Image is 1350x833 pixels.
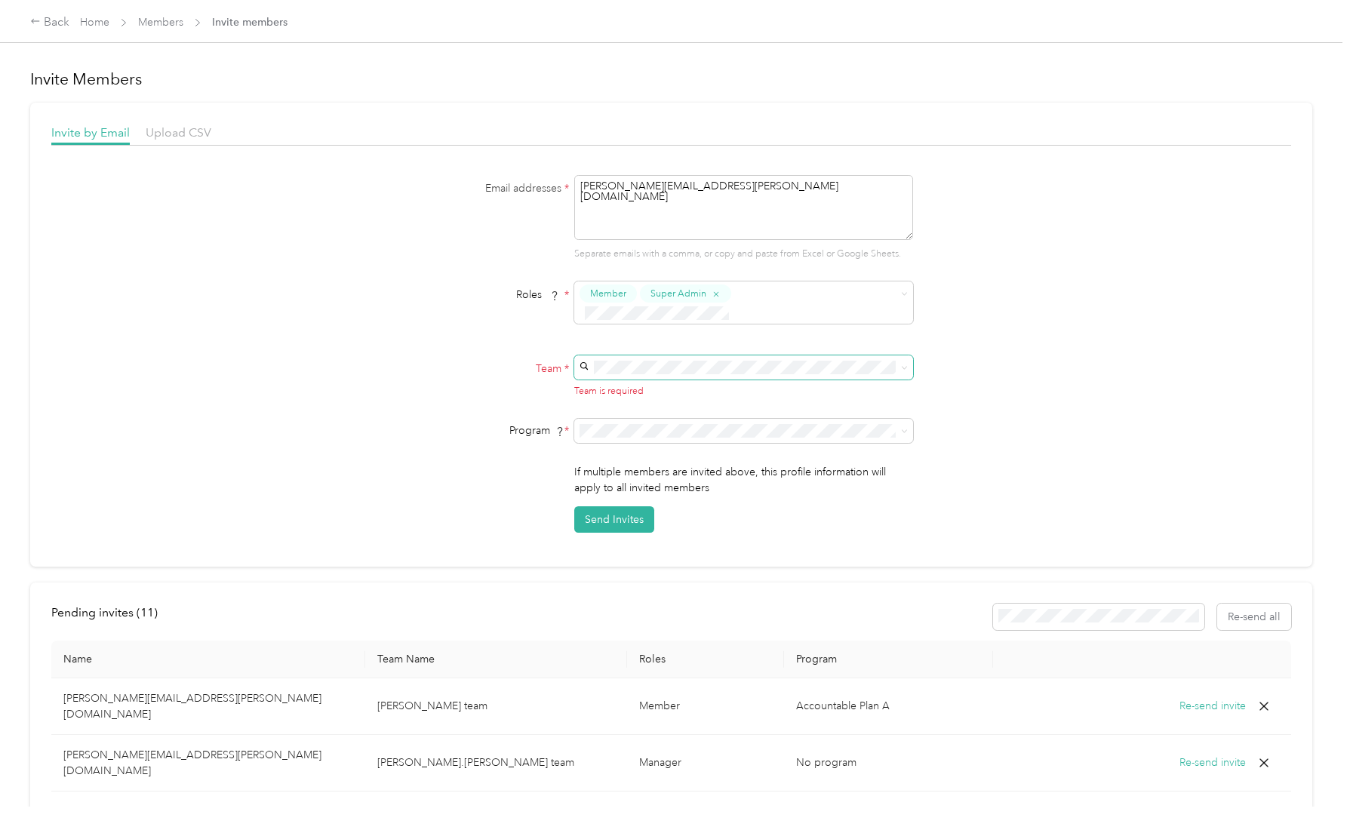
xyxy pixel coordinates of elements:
[590,287,626,300] span: Member
[796,699,890,712] span: Accountable Plan A
[640,284,731,303] button: Super Admin
[51,641,365,678] th: Name
[51,604,1291,630] div: info-bar
[137,605,158,619] span: ( 11 )
[574,506,654,533] button: Send Invites
[212,14,288,30] span: Invite members
[784,641,993,678] th: Program
[30,69,1312,90] h1: Invite Members
[1179,698,1246,715] button: Re-send invite
[381,361,570,377] label: Team
[377,756,574,769] span: [PERSON_NAME].[PERSON_NAME] team
[1179,755,1246,771] button: Re-send invite
[639,699,680,712] span: Member
[63,690,353,722] p: [PERSON_NAME][EMAIL_ADDRESS][PERSON_NAME][DOMAIN_NAME]
[51,605,158,619] span: Pending invites
[30,14,69,32] div: Back
[51,604,168,630] div: left-menu
[639,756,681,769] span: Manager
[574,247,913,261] p: Separate emails with a comma, or copy and paste from Excel or Google Sheets.
[146,125,211,140] span: Upload CSV
[63,747,353,779] p: [PERSON_NAME][EMAIL_ADDRESS][PERSON_NAME][DOMAIN_NAME]
[650,287,706,300] span: Super Admin
[511,283,564,306] span: Roles
[574,385,913,398] div: Team is required
[993,604,1292,630] div: Resend all invitations
[381,423,570,438] div: Program
[1265,748,1350,833] iframe: Everlance-gr Chat Button Frame
[138,16,183,29] a: Members
[377,699,487,712] span: [PERSON_NAME] team
[627,641,784,678] th: Roles
[80,16,109,29] a: Home
[381,180,570,196] label: Email addresses
[365,641,627,678] th: Team Name
[580,284,637,303] button: Member
[574,175,913,240] textarea: [PERSON_NAME][EMAIL_ADDRESS][PERSON_NAME][DOMAIN_NAME]
[574,464,913,496] p: If multiple members are invited above, this profile information will apply to all invited members
[51,125,130,140] span: Invite by Email
[796,756,856,769] span: No program
[1217,604,1291,630] button: Re-send all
